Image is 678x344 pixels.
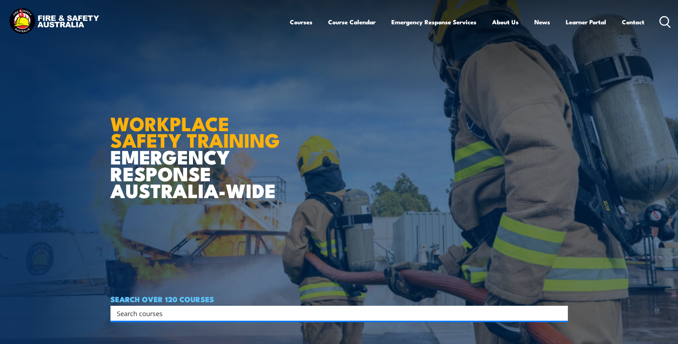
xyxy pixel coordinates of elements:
a: Course Calendar [328,13,376,31]
a: Courses [290,13,312,31]
button: Search magnifier button [555,308,565,318]
a: Contact [622,13,644,31]
a: About Us [492,13,519,31]
a: News [534,13,550,31]
a: Emergency Response Services [391,13,476,31]
h1: EMERGENCY RESPONSE AUSTRALIA-WIDE [110,97,285,198]
h4: SEARCH OVER 120 COURSES [110,295,568,303]
strong: WORKPLACE SAFETY TRAINING [110,108,280,154]
form: Search form [118,308,554,318]
a: Learner Portal [566,13,606,31]
input: Search input [117,308,552,319]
